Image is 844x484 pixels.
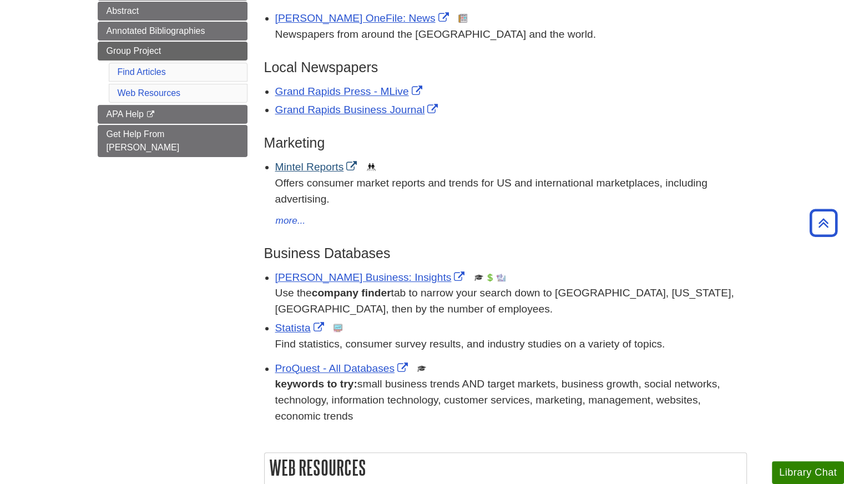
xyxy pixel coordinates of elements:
[275,12,452,24] a: Link opens in new window
[275,322,327,334] a: Link opens in new window
[275,161,360,173] a: Link opens in new window
[264,59,747,75] h3: Local Newspapers
[265,453,746,482] h2: Web Resources
[98,2,247,21] a: Abstract
[275,378,357,390] b: keywords to try:
[275,285,747,317] div: Use the tab to narrow your search down to [GEOGRAPHIC_DATA], [US_STATE], [GEOGRAPHIC_DATA], then ...
[333,324,342,332] img: Statistics
[275,104,441,115] a: Link opens in new window
[107,129,180,152] span: Get Help From [PERSON_NAME]
[275,27,747,43] p: Newspapers from around the [GEOGRAPHIC_DATA] and the world.
[312,287,391,299] b: company finder
[275,336,747,352] p: Find statistics, consumer survey results, and industry studies on a variety of topics.
[772,461,844,484] button: Library Chat
[98,42,247,60] a: Group Project
[486,273,494,282] img: Financial Report
[98,22,247,41] a: Annotated Bibliographies
[275,271,468,283] a: Link opens in new window
[275,213,306,229] button: more...
[367,163,376,172] img: Demographics
[107,46,161,56] span: Group Project
[275,175,747,208] p: Offers consumer market reports and trends for US and international marketplaces, including advert...
[458,14,467,23] img: Newspapers
[275,376,747,424] div: small business trends AND target markets, business growth, social networks, technology, informati...
[806,215,841,230] a: Back to Top
[497,273,506,282] img: Industry Report
[264,245,747,261] h3: Business Databases
[417,364,426,373] img: Scholarly or Peer Reviewed
[275,362,411,374] a: Link opens in new window
[118,67,166,77] a: Find Articles
[98,125,247,157] a: Get Help From [PERSON_NAME]
[107,26,205,36] span: Annotated Bibliographies
[107,109,144,119] span: APA Help
[107,6,139,16] span: Abstract
[474,273,483,282] img: Scholarly or Peer Reviewed
[146,111,155,118] i: This link opens in a new window
[275,85,425,97] a: Link opens in new window
[98,105,247,124] a: APA Help
[118,88,181,98] a: Web Resources
[264,135,747,151] h3: Marketing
